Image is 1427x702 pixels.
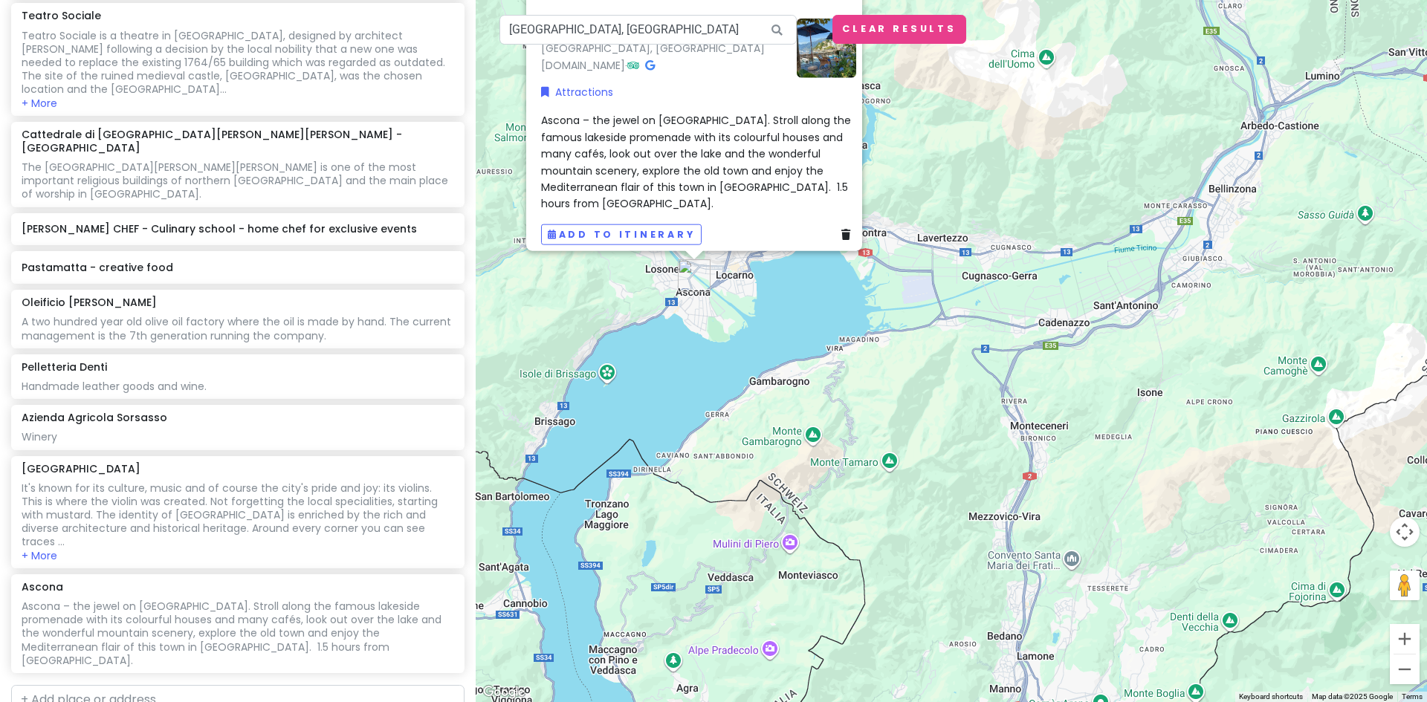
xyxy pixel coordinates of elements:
[22,9,101,22] h6: Teatro Sociale
[22,360,107,374] h6: Pelletteria Denti
[1239,692,1303,702] button: Keyboard shortcuts
[22,261,453,274] h6: Pastamatta - creative food
[22,549,57,562] button: + More
[22,29,453,97] div: Teatro Sociale is a theatre in [GEOGRAPHIC_DATA], designed by architect [PERSON_NAME] following a...
[22,411,167,424] h6: Azienda Agricola Sorsasso
[541,83,613,100] a: Attractions
[22,296,157,309] h6: Oleificio [PERSON_NAME]
[672,253,716,298] div: Ascona
[645,59,655,70] i: Google Maps
[22,128,453,155] h6: Cattedrale di [GEOGRAPHIC_DATA][PERSON_NAME][PERSON_NAME] - [GEOGRAPHIC_DATA]
[22,315,453,342] div: A two hundred year old olive oil factory where the oil is made by hand. The current management is...
[841,226,856,242] a: Delete place
[499,15,797,45] input: Search a place
[22,380,453,393] div: Handmade leather goods and wine.
[1312,692,1393,701] span: Map data ©2025 Google
[22,160,453,201] div: The [GEOGRAPHIC_DATA][PERSON_NAME][PERSON_NAME] is one of the most important religious buildings ...
[1390,571,1420,600] button: Drag Pegman onto the map to open Street View
[797,18,856,77] img: Picture of the place
[1402,692,1423,701] a: Terms
[22,97,57,110] button: + More
[22,430,453,443] div: Winery
[22,481,453,549] div: It's known for its culture, music and of course the city's pride and joy: its violins. This is wh...
[22,462,140,475] h6: [GEOGRAPHIC_DATA]
[1390,654,1420,684] button: Zoom out
[22,599,453,667] div: Ascona – the jewel on [GEOGRAPHIC_DATA]. Stroll along the famous lakeside promenade with its colo...
[1390,624,1420,654] button: Zoom in
[541,18,785,77] div: ·
[832,15,966,44] button: Clear Results
[627,59,639,70] i: Tripadvisor
[1390,517,1420,547] button: Map camera controls
[541,40,765,55] a: [GEOGRAPHIC_DATA], [GEOGRAPHIC_DATA]
[541,113,854,211] span: Ascona – the jewel on [GEOGRAPHIC_DATA]. Stroll along the famous lakeside promenade with its colo...
[22,222,453,235] h6: [PERSON_NAME] CHEF - Culinary school - home chef for exclusive events
[22,580,63,594] h6: Ascona
[479,683,528,702] a: Open this area in Google Maps (opens a new window)
[541,57,625,72] a: [DOMAIN_NAME]
[479,683,528,702] img: Google
[541,224,702,245] button: Add to itinerary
